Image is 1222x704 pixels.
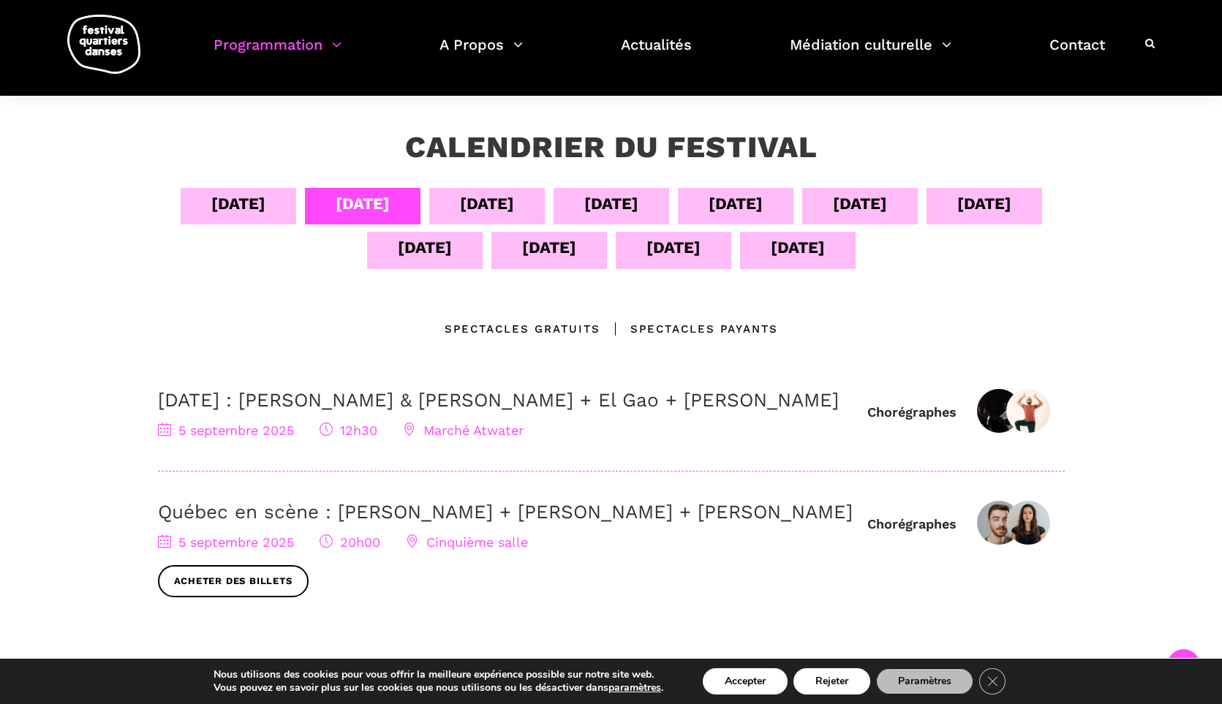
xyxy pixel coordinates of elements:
[977,501,1021,545] img: Zachary Bastille
[584,191,638,216] div: [DATE]
[211,191,265,216] div: [DATE]
[158,534,294,550] span: 5 septembre 2025
[1006,501,1050,545] img: IMG01031-Edit
[403,423,524,438] span: Marché Atwater
[793,668,870,694] button: Rejeter
[876,668,973,694] button: Paramètres
[957,191,1011,216] div: [DATE]
[1006,389,1050,433] img: Rameez Karim
[336,191,390,216] div: [DATE]
[833,191,887,216] div: [DATE]
[405,129,818,166] h3: Calendrier du festival
[979,668,1006,694] button: Close GDPR Cookie Banner
[67,15,140,74] img: logo-fqd-med
[320,423,377,438] span: 12h30
[214,32,342,75] a: Programmation
[867,404,957,420] div: Chorégraphes
[522,235,576,260] div: [DATE]
[1049,32,1105,75] a: Contact
[158,389,839,411] a: [DATE] : [PERSON_NAME] & [PERSON_NAME] + El Gao + [PERSON_NAME]
[214,681,663,694] p: Vous pouvez en savoir plus sur les cookies que nous utilisons ou les désactiver dans .
[406,534,528,550] span: Cinquième salle
[790,32,951,75] a: Médiation culturelle
[646,235,701,260] div: [DATE]
[158,565,309,598] a: Acheter des billets
[703,668,788,694] button: Accepter
[867,515,957,532] div: Chorégraphes
[771,235,825,260] div: [DATE]
[158,501,853,523] a: Québec en scène : [PERSON_NAME] + [PERSON_NAME] + [PERSON_NAME]
[460,191,514,216] div: [DATE]
[977,389,1021,433] img: Athena Lucie Assamba & Leah Danga
[600,320,778,338] div: Spectacles Payants
[608,681,661,694] button: paramètres
[214,668,663,681] p: Nous utilisons des cookies pour vous offrir la meilleure expérience possible sur notre site web.
[398,235,452,260] div: [DATE]
[621,32,692,75] a: Actualités
[440,32,523,75] a: A Propos
[709,191,763,216] div: [DATE]
[445,320,600,338] div: Spectacles gratuits
[320,534,380,550] span: 20h00
[158,423,294,438] span: 5 septembre 2025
